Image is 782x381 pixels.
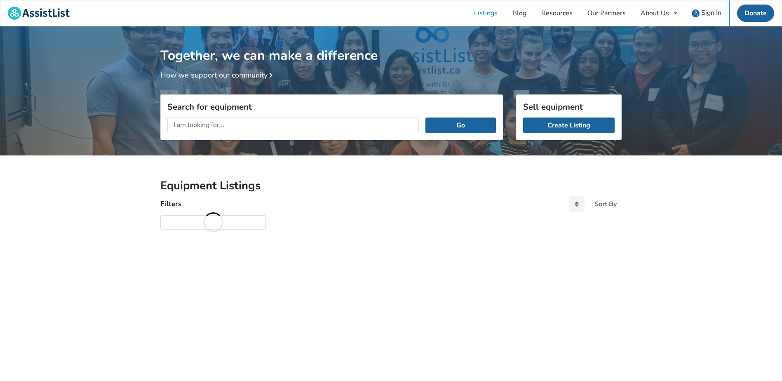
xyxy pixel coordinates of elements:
[534,0,580,26] a: Resources
[737,5,774,22] a: Donate
[692,9,700,17] img: user icon
[523,101,615,112] h3: Sell equipment
[160,199,181,209] h4: Filters
[684,0,729,26] a: user icon Sign In
[425,118,496,133] button: Go
[641,10,669,16] div: About Us
[467,0,505,26] a: Listings
[167,118,419,133] input: I am looking for...
[167,101,496,112] h3: Search for equipment
[523,118,615,133] a: Create Listing
[701,8,721,17] span: Sign In
[594,201,617,207] div: Sort By
[8,7,70,20] img: assistlist-logo
[580,0,633,26] a: Our Partners
[160,70,276,80] a: How we support our community
[505,0,534,26] a: Blog
[160,26,622,64] h1: Together, we can make a difference
[160,179,622,193] h2: Equipment Listings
